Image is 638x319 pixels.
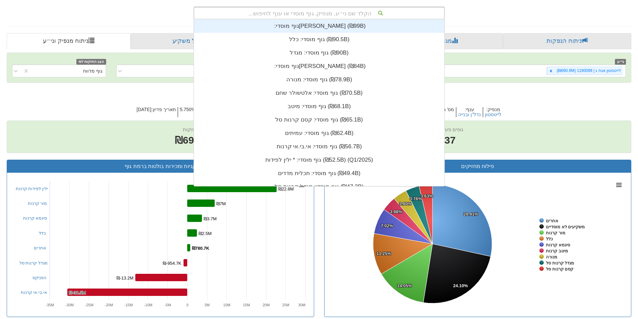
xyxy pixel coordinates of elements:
[164,303,171,307] text: -5M
[194,19,444,33] div: גוף מוסדי: ‏[PERSON_NAME] ‎(₪99B)‎
[194,7,444,19] div: הקלד שם ני״ע, מנפיק, גוף מוסדי או ענף לחיפוש...
[194,100,444,113] div: גוף מוסדי: ‏מיטב ‎(₪68.1B)‎
[178,107,209,117] h5: ריבית : 5.750%
[262,303,269,307] text: 20M
[39,231,46,236] a: כלל
[503,33,631,49] a: ניתוח הנפקות
[223,303,230,307] text: 10M
[7,33,131,49] a: ניתוח מנפיק וני״ע
[194,73,444,86] div: גוף מוסדי: ‏מנורה ‎(₪78.9B)‎
[194,113,444,127] div: גוף מוסדי: ‏קסם קרנות סל ‎(₪65.1B)‎
[483,107,503,117] h5: מנפיק :
[546,218,558,223] tspan: אחרים
[76,59,106,65] span: הצג החזקות לפי
[397,283,412,288] tspan: 14.05%
[330,163,626,169] h3: פילוח מחזיקים
[546,236,553,241] tspan: כלל
[615,59,626,65] span: ני״ע
[124,303,133,307] text: -15M
[46,303,54,307] text: -35M
[183,127,208,132] span: שווי החזקות
[464,212,479,217] tspan: 28.41%
[186,303,188,307] text: 0
[546,242,570,247] tspan: סיגמא קרנות
[399,201,412,206] tspan: 3.80%
[546,260,574,265] tspan: מגדל קרנות סל
[410,196,422,201] tspan: 3.76%
[546,254,557,259] tspan: מנורה
[194,127,444,140] div: גוף מוסדי: ‏עמיתים ‎(₪62.4B)‎
[192,246,210,251] tspan: ₪780.7K
[437,127,463,132] span: גופים פעילים
[12,163,309,169] h3: קניות ומכירות בולטות ברמת גוף
[19,260,48,265] a: מגדל קרנות סל
[546,266,573,271] tspan: קסם קרנות סל
[34,245,46,250] a: אחרים
[163,261,182,266] tspan: ₪-954.7K
[21,290,48,295] a: אי.בי.אי קרנות
[437,133,463,148] span: 37
[278,186,294,191] tspan: ₪22.8M
[194,60,444,73] div: גוף מוסדי: ‏[PERSON_NAME] ‎(₪84B)‎
[390,209,402,214] tspan: 3.98%
[194,33,444,46] div: גוף מוסדי: ‏כלל ‎(₪90.5B)‎
[204,216,217,221] tspan: ₪3.7M
[83,68,102,74] div: גוף מדווח
[194,140,444,153] div: גוף מוסדי: ‏אי.בי.אי קרנות ‎(₪56.7B)‎
[199,231,212,236] tspan: ₪2.5M
[194,167,444,180] div: גוף מוסדי: ‏תכלית מדדים ‎(₪49.4B)‎
[7,89,631,100] h2: לייטסטון אגח ג | 1190099 - ניתוח ני״ע
[546,224,585,229] tspan: משקיעים לא מוסדיים
[458,112,481,117] button: נדל"ן ובנייה
[216,201,226,206] tspan: ₪7M
[32,275,47,280] a: הפניקס
[194,86,444,100] div: גוף מוסדי: ‏אלטשולר שחם ‎(₪70.5B)‎
[131,33,257,49] a: פרופיל משקיע
[204,303,209,307] text: 5M
[456,107,483,117] h5: ענף :
[65,303,74,307] text: -30M
[85,303,93,307] text: -25M
[546,230,565,235] tspan: מור קרנות
[194,180,444,193] div: גוף מוסדי: ‏מגדל קרנות סל ‎(₪47.2B)‎
[144,303,152,307] text: -10M
[194,46,444,60] div: גוף מוסדי: ‏מגדל ‎(₪90B)‎
[453,283,468,288] tspan: 24.10%
[546,248,568,253] tspan: מיטב קרנות
[194,19,444,220] div: grid
[194,153,444,167] div: גוף מוסדי: * ‏ילין לפידות ‎(₪52.5B)‎ (Q1/2025)
[69,290,86,295] tspan: ₪-30.5M
[485,112,501,117] button: לייטסטון
[298,303,305,307] text: 30M
[243,303,250,307] text: 15M
[282,303,289,307] text: 25M
[16,186,48,191] a: ילין לפידות קרנות
[175,135,216,146] span: ₪690.9M
[421,193,433,198] tspan: 3.63%
[376,251,392,256] tspan: 11.25%
[117,275,133,281] tspan: ₪-13.2M
[555,67,622,75] div: לייטסטון אגח ג | 1190099 (₪690.9M)
[23,216,47,221] a: סיגמא קרנות
[135,107,178,117] h5: תאריך פדיון : [DATE]
[104,303,113,307] text: -20M
[28,201,47,206] a: מור קרנות
[381,223,393,228] tspan: 7.02%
